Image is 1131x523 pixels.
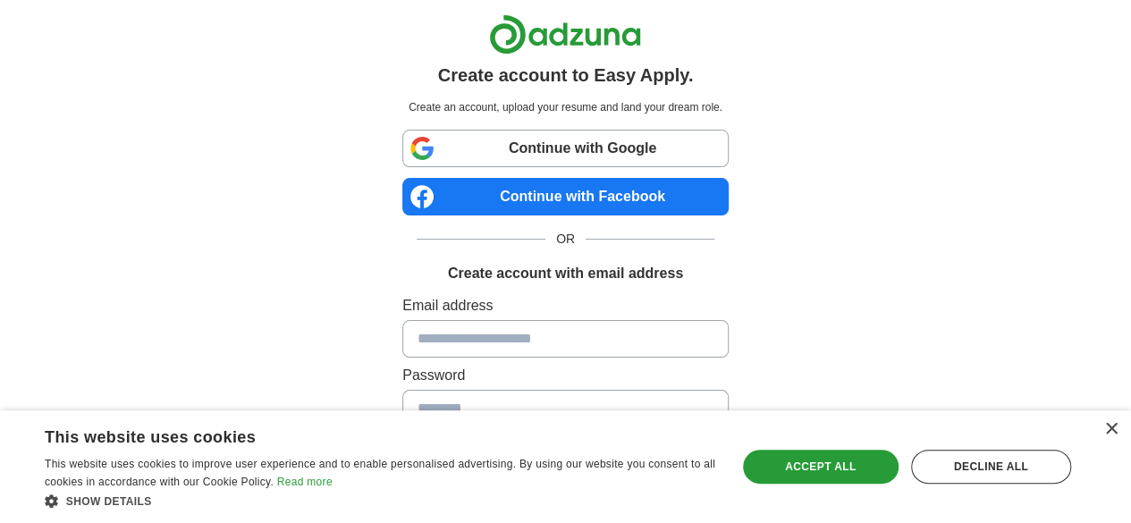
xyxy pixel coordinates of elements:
[438,62,694,89] h1: Create account to Easy Apply.
[448,263,683,284] h1: Create account with email address
[45,492,716,510] div: Show details
[277,476,333,488] a: Read more, opens a new window
[545,230,586,249] span: OR
[743,450,899,484] div: Accept all
[911,450,1071,484] div: Decline all
[45,458,715,488] span: This website uses cookies to improve user experience and to enable personalised advertising. By u...
[402,295,729,316] label: Email address
[406,99,725,115] p: Create an account, upload your resume and land your dream role.
[402,130,729,167] a: Continue with Google
[489,14,641,55] img: Adzuna logo
[402,178,729,215] a: Continue with Facebook
[1104,423,1118,436] div: Close
[402,365,729,386] label: Password
[45,421,671,448] div: This website uses cookies
[66,495,152,508] span: Show details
